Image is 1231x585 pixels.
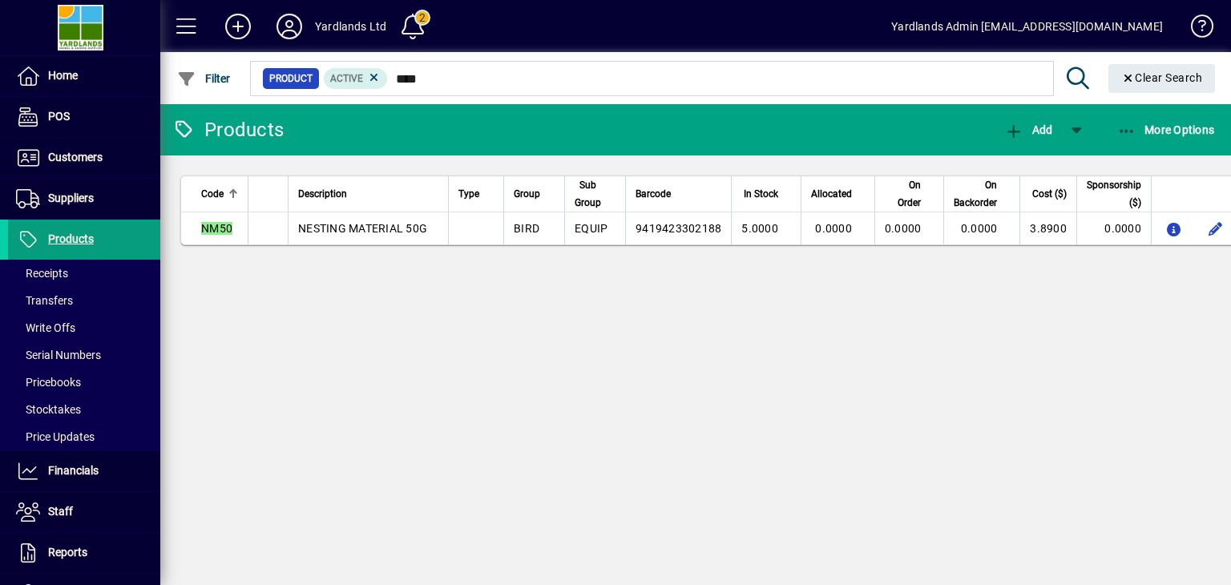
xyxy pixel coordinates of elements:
[514,185,540,203] span: Group
[330,73,363,84] span: Active
[815,222,852,235] span: 0.0000
[201,185,238,203] div: Code
[8,533,160,573] a: Reports
[1117,123,1215,136] span: More Options
[8,423,160,450] a: Price Updates
[48,546,87,559] span: Reports
[48,151,103,163] span: Customers
[514,222,539,235] span: BIRD
[636,222,721,235] span: 9419423302188
[1203,216,1229,241] button: Edit
[16,267,68,280] span: Receipts
[298,185,347,203] span: Description
[811,185,866,203] div: Allocated
[891,14,1163,39] div: Yardlands Admin [EMAIL_ADDRESS][DOMAIN_NAME]
[48,192,94,204] span: Suppliers
[201,222,232,235] em: NM50
[324,68,388,89] mat-chip: Activation Status: Active
[1032,185,1067,203] span: Cost ($)
[16,430,95,443] span: Price Updates
[885,222,922,235] span: 0.0000
[575,176,615,212] div: Sub Group
[269,71,313,87] span: Product
[961,222,998,235] span: 0.0000
[458,185,494,203] div: Type
[264,12,315,41] button: Profile
[575,176,601,212] span: Sub Group
[8,56,160,96] a: Home
[1113,115,1219,144] button: More Options
[885,176,922,212] span: On Order
[16,294,73,307] span: Transfers
[48,232,94,245] span: Products
[744,185,778,203] span: In Stock
[48,464,99,477] span: Financials
[16,321,75,334] span: Write Offs
[48,110,70,123] span: POS
[16,403,81,416] span: Stocktakes
[8,97,160,137] a: POS
[741,185,793,203] div: In Stock
[741,222,778,235] span: 5.0000
[8,451,160,491] a: Financials
[8,341,160,369] a: Serial Numbers
[636,185,671,203] span: Barcode
[514,185,555,203] div: Group
[298,185,438,203] div: Description
[212,12,264,41] button: Add
[1004,123,1052,136] span: Add
[315,14,386,39] div: Yardlands Ltd
[48,505,73,518] span: Staff
[1121,71,1203,84] span: Clear Search
[458,185,479,203] span: Type
[636,185,721,203] div: Barcode
[1000,115,1056,144] button: Add
[48,69,78,82] span: Home
[16,349,101,361] span: Serial Numbers
[8,179,160,219] a: Suppliers
[8,287,160,314] a: Transfers
[201,185,224,203] span: Code
[1087,176,1141,212] span: Sponsorship ($)
[172,117,284,143] div: Products
[954,176,997,212] span: On Backorder
[1179,3,1211,55] a: Knowledge Base
[8,492,160,532] a: Staff
[1108,64,1216,93] button: Clear
[8,260,160,287] a: Receipts
[173,64,235,93] button: Filter
[885,176,936,212] div: On Order
[575,222,607,235] span: EQUIP
[8,396,160,423] a: Stocktakes
[811,185,852,203] span: Allocated
[8,138,160,178] a: Customers
[8,369,160,396] a: Pricebooks
[8,314,160,341] a: Write Offs
[298,222,427,235] span: NESTING MATERIAL 50G
[1019,212,1076,244] td: 3.8900
[954,176,1011,212] div: On Backorder
[177,72,231,85] span: Filter
[1076,212,1151,244] td: 0.0000
[16,376,81,389] span: Pricebooks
